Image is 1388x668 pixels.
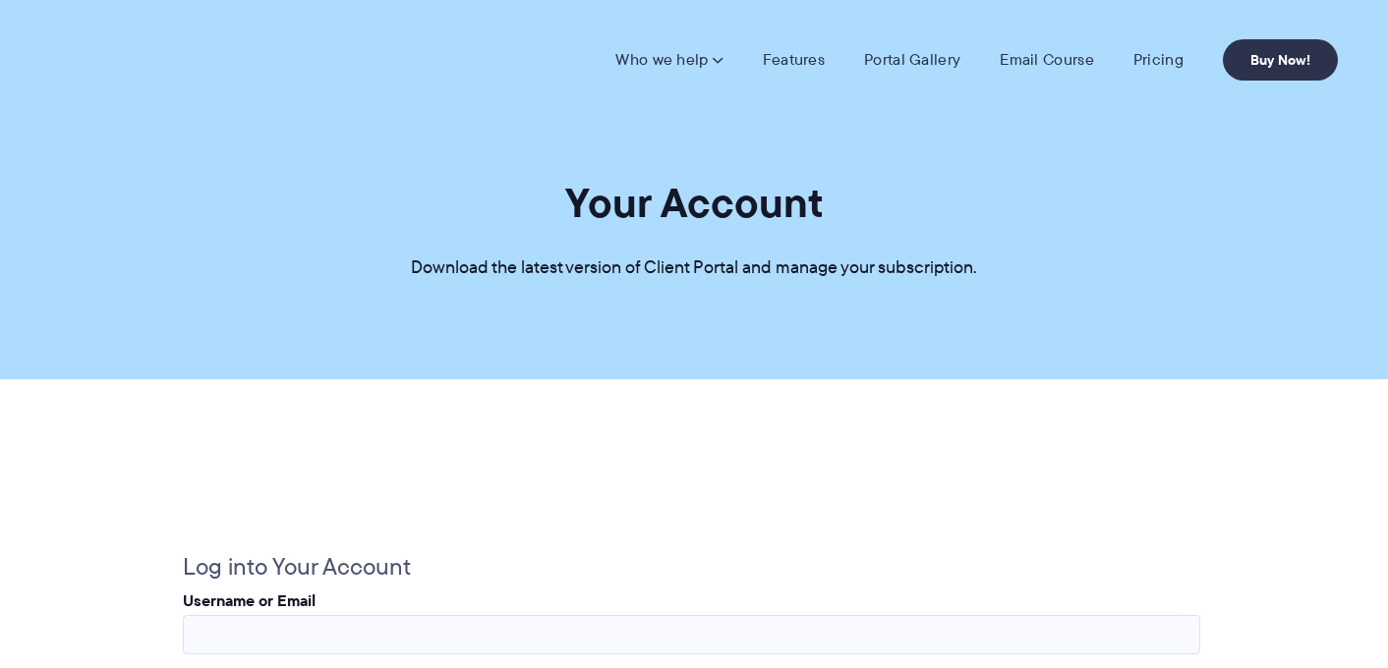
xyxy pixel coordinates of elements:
a: Portal Gallery [864,50,960,70]
a: Who we help [615,50,723,70]
a: Buy Now! [1223,39,1338,81]
label: Username or Email [183,588,316,612]
legend: Log into Your Account [183,546,411,587]
h1: Your Account [565,177,824,229]
a: Features [763,50,825,70]
a: Email Course [1000,50,1094,70]
a: Pricing [1133,50,1184,70]
p: Download the latest version of Client Portal and manage your subscription. [411,253,977,283]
